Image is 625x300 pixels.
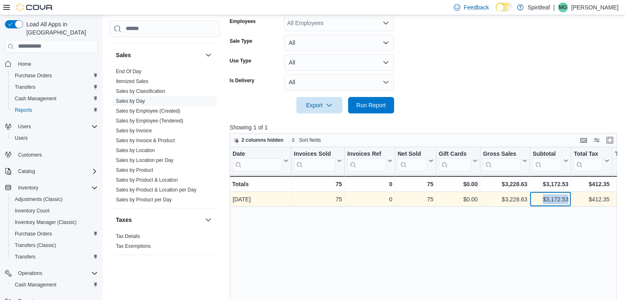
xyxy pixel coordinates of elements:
[18,168,35,175] span: Catalog
[296,97,342,113] button: Export
[230,135,287,145] button: 2 columns hidden
[533,150,562,158] div: Subtotal
[397,150,433,171] button: Net Sold
[12,94,98,104] span: Cash Management
[347,150,385,158] div: Invoices Ref
[8,217,101,228] button: Inventory Manager (Classic)
[439,194,478,204] div: $0.00
[356,101,386,109] span: Run Report
[284,35,394,51] button: All
[15,231,52,237] span: Purchase Orders
[574,194,609,204] div: $412.35
[116,88,165,95] span: Sales by Classification
[18,270,42,277] span: Operations
[2,166,101,177] button: Catalog
[116,177,178,183] a: Sales by Product & Location
[571,2,618,12] p: [PERSON_NAME]
[116,68,141,75] span: End Of Day
[288,135,324,145] button: Sort fields
[8,205,101,217] button: Inventory Count
[116,167,153,173] a: Sales by Product
[12,280,60,290] a: Cash Management
[15,122,34,132] button: Users
[528,2,550,12] p: Spiritleaf
[15,166,38,176] button: Catalog
[284,54,394,71] button: All
[12,206,98,216] span: Inventory Count
[533,179,568,189] div: $3,172.53
[15,166,98,176] span: Catalog
[2,182,101,194] button: Inventory
[116,51,202,59] button: Sales
[8,251,101,263] button: Transfers
[8,132,101,144] button: Users
[12,133,31,143] a: Users
[8,194,101,205] button: Adjustments (Classic)
[574,150,603,158] div: Total Tax
[116,127,152,134] span: Sales by Invoice
[116,98,145,104] a: Sales by Day
[15,268,98,278] span: Operations
[116,187,196,193] a: Sales by Product & Location per Day
[12,133,98,143] span: Users
[230,38,252,44] label: Sale Type
[12,105,98,115] span: Reports
[12,252,98,262] span: Transfers
[109,67,220,208] div: Sales
[483,150,521,158] div: Gross Sales
[232,179,288,189] div: Totals
[2,121,101,132] button: Users
[574,179,609,189] div: $412.35
[8,104,101,116] button: Reports
[116,118,183,124] a: Sales by Employee (Tendered)
[15,59,35,69] a: Home
[116,233,140,240] span: Tax Details
[12,252,39,262] a: Transfers
[116,157,173,163] a: Sales by Location per Day
[233,150,288,171] button: Date
[15,59,98,69] span: Home
[294,179,342,189] div: 75
[230,77,254,84] label: Is Delivery
[116,138,175,143] a: Sales by Invoice & Product
[397,179,433,189] div: 75
[483,194,527,204] div: $3,228.63
[2,149,101,161] button: Customers
[233,150,282,171] div: Date
[12,229,55,239] a: Purchase Orders
[347,150,385,171] div: Invoices Ref
[15,208,50,214] span: Inventory Count
[15,254,35,260] span: Transfers
[116,148,155,153] a: Sales by Location
[15,95,56,102] span: Cash Management
[438,179,477,189] div: $0.00
[15,242,56,249] span: Transfers (Classic)
[15,183,98,193] span: Inventory
[116,157,173,164] span: Sales by Location per Day
[533,194,568,204] div: $3,172.53
[574,150,609,171] button: Total Tax
[8,228,101,240] button: Purchase Orders
[294,150,335,171] div: Invoices Sold
[233,194,288,204] div: [DATE]
[18,152,42,158] span: Customers
[15,150,98,160] span: Customers
[348,97,394,113] button: Run Report
[383,20,389,26] button: Open list of options
[203,50,213,60] button: Sales
[496,3,513,12] input: Dark Mode
[109,231,220,254] div: Taxes
[116,216,202,224] button: Taxes
[347,150,392,171] button: Invoices Ref
[18,185,38,191] span: Inventory
[116,51,131,59] h3: Sales
[116,78,148,85] span: Itemized Sales
[299,137,321,143] span: Sort fields
[15,268,46,278] button: Operations
[116,137,175,144] span: Sales by Invoice & Product
[438,150,477,171] button: Gift Cards
[294,150,335,158] div: Invoices Sold
[12,82,98,92] span: Transfers
[12,71,55,81] a: Purchase Orders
